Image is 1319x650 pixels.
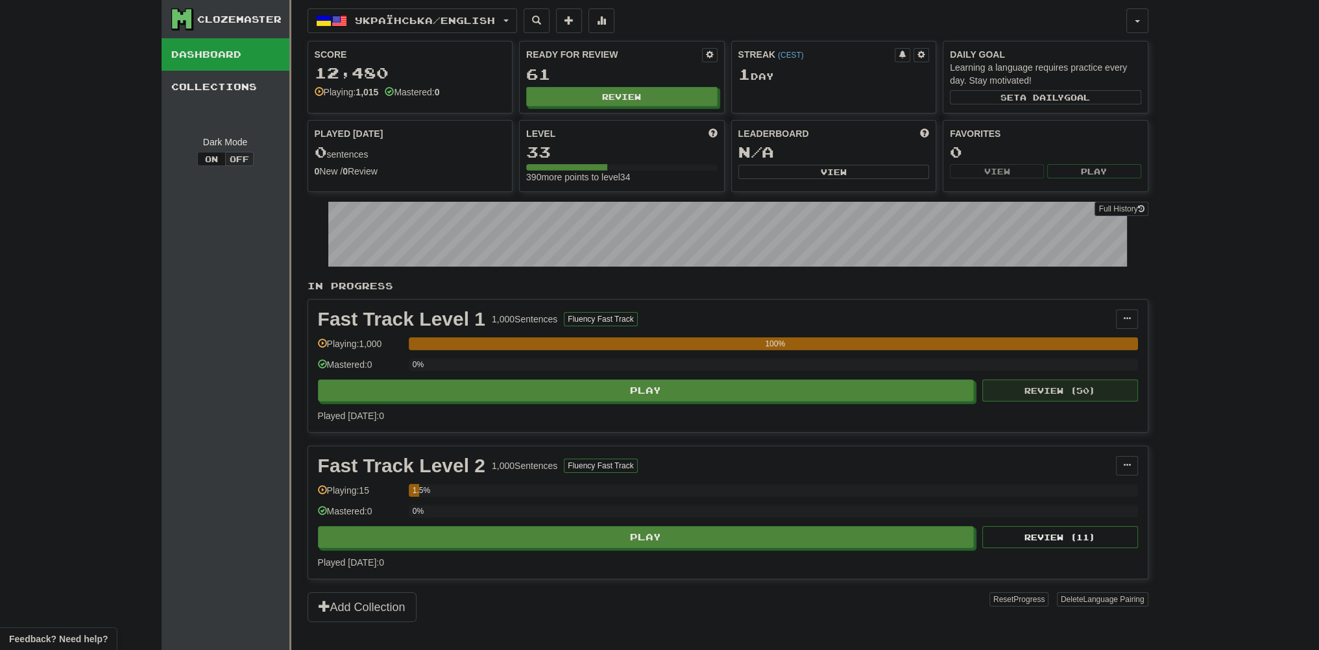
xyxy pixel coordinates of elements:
[315,165,506,178] div: New / Review
[318,411,384,421] span: Played [DATE]: 0
[950,144,1141,160] div: 0
[318,526,974,548] button: Play
[315,143,327,161] span: 0
[1083,595,1144,604] span: Language Pairing
[355,15,495,26] span: Українська / English
[435,87,440,97] strong: 0
[1013,595,1045,604] span: Progress
[950,164,1044,178] button: View
[315,127,383,140] span: Played [DATE]
[413,484,420,497] div: 1.5%
[318,309,486,329] div: Fast Track Level 1
[1057,592,1148,607] button: DeleteLanguage Pairing
[564,312,637,326] button: Fluency Fast Track
[318,484,402,505] div: Playing: 15
[738,143,774,161] span: N/A
[318,505,402,526] div: Mastered: 0
[343,166,348,176] strong: 0
[738,127,809,140] span: Leaderboard
[315,86,379,99] div: Playing:
[197,13,282,26] div: Clozemaster
[989,592,1048,607] button: ResetProgress
[492,459,557,472] div: 1,000 Sentences
[778,51,804,60] a: (CEST)
[1047,164,1141,178] button: Play
[171,136,280,149] div: Dark Mode
[197,152,226,166] button: On
[982,379,1138,402] button: Review (50)
[9,632,108,645] span: Open feedback widget
[225,152,254,166] button: Off
[162,71,289,103] a: Collections
[526,87,718,106] button: Review
[315,144,506,161] div: sentences
[982,526,1138,548] button: Review (11)
[950,90,1141,104] button: Seta dailygoal
[738,48,895,61] div: Streak
[524,8,550,33] button: Search sentences
[413,337,1138,350] div: 100%
[492,313,557,326] div: 1,000 Sentences
[315,65,506,81] div: 12,480
[318,557,384,568] span: Played [DATE]: 0
[738,165,930,179] button: View
[318,358,402,379] div: Mastered: 0
[950,61,1141,87] div: Learning a language requires practice every day. Stay motivated!
[526,171,718,184] div: 390 more points to level 34
[385,86,439,99] div: Mastered:
[588,8,614,33] button: More stats
[356,87,378,97] strong: 1,015
[162,38,289,71] a: Dashboard
[308,280,1148,293] p: In Progress
[315,166,320,176] strong: 0
[318,379,974,402] button: Play
[315,48,506,61] div: Score
[318,456,486,475] div: Fast Track Level 2
[920,127,929,140] span: This week in points, UTC
[526,66,718,82] div: 61
[708,127,718,140] span: Score more points to level up
[950,127,1141,140] div: Favorites
[526,127,555,140] span: Level
[564,459,637,473] button: Fluency Fast Track
[308,8,517,33] button: Українська/English
[526,144,718,160] div: 33
[1020,93,1064,102] span: a daily
[738,66,930,83] div: Day
[556,8,582,33] button: Add sentence to collection
[738,65,751,83] span: 1
[1095,202,1148,216] a: Full History
[950,48,1141,61] div: Daily Goal
[526,48,702,61] div: Ready for Review
[308,592,417,622] button: Add Collection
[318,337,402,359] div: Playing: 1,000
